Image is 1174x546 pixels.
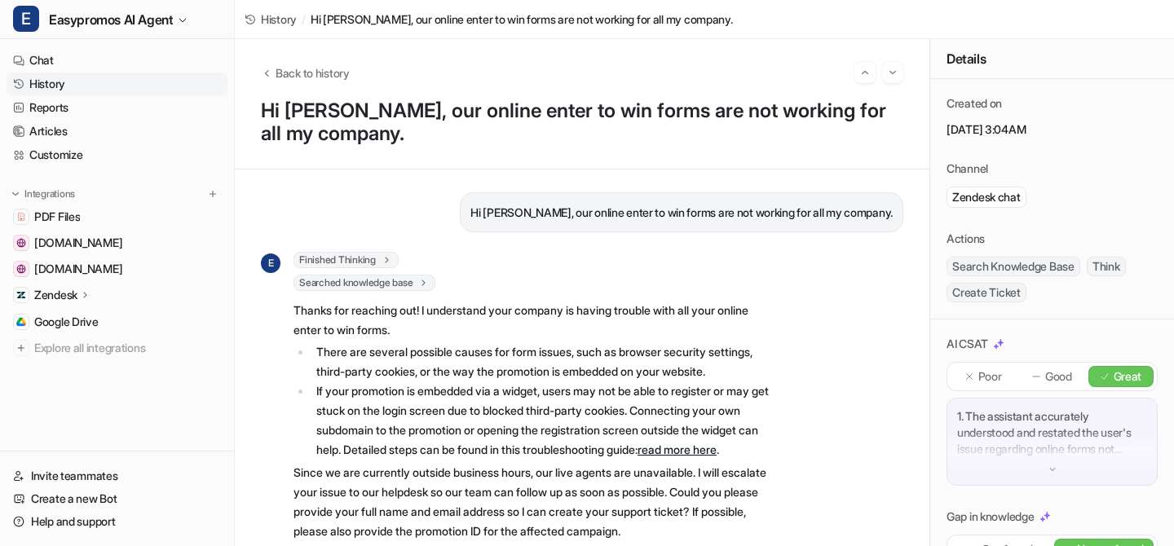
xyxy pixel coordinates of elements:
[16,212,26,222] img: PDF Files
[947,231,985,247] p: Actions
[7,49,227,72] a: Chat
[952,189,1021,205] p: Zendesk chat
[311,381,770,460] li: If your promotion is embedded via a widget, users may not be able to register or may get stuck on...
[34,261,122,277] span: [DOMAIN_NAME]
[7,143,227,166] a: Customize
[16,264,26,274] img: easypromos-apiref.redoc.ly
[16,290,26,300] img: Zendesk
[947,336,988,352] p: AI CSAT
[16,317,26,327] img: Google Drive
[7,120,227,143] a: Articles
[947,509,1035,525] p: Gap in knowledge
[470,203,893,222] p: Hi [PERSON_NAME], our online enter to win forms are not working for all my company.
[293,301,770,340] p: Thanks for reaching out! I understand your company is having trouble with all your online enter t...
[7,510,227,533] a: Help and support
[49,8,173,31] span: Easypromos AI Agent
[947,95,1002,112] p: Created on
[34,209,80,225] span: PDF Files
[1114,368,1142,385] p: Great
[24,187,75,200] p: Integrations
[859,65,871,80] img: Previous session
[978,368,1002,385] p: Poor
[947,121,1158,138] p: [DATE] 3:04AM
[930,39,1174,79] div: Details
[16,238,26,248] img: www.easypromosapp.com
[7,231,227,254] a: www.easypromosapp.com[DOMAIN_NAME]
[7,205,227,228] a: PDF FilesPDF Files
[1045,368,1072,385] p: Good
[947,161,988,177] p: Channel
[7,186,80,202] button: Integrations
[261,64,350,81] button: Back to history
[638,443,717,456] a: read more here
[34,335,221,361] span: Explore all integrations
[34,314,99,330] span: Google Drive
[245,11,297,28] a: History
[882,62,903,83] button: Go to next session
[293,275,435,291] span: Searched knowledge base
[10,188,21,200] img: expand menu
[311,11,733,28] span: Hi [PERSON_NAME], our online enter to win forms are not working for all my company.
[947,283,1026,302] span: Create Ticket
[207,188,218,200] img: menu_add.svg
[957,408,1147,457] p: 1. The assistant accurately understood and restated the user's issue regarding online forms not w...
[854,62,876,83] button: Go to previous session
[276,64,350,81] span: Back to history
[34,287,77,303] p: Zendesk
[7,310,227,333] a: Google DriveGoogle Drive
[311,342,770,381] li: There are several possible causes for form issues, such as browser security settings, third-party...
[34,235,122,251] span: [DOMAIN_NAME]
[261,99,903,146] h1: Hi [PERSON_NAME], our online enter to win forms are not working for all my company.
[7,73,227,95] a: History
[7,96,227,119] a: Reports
[1087,257,1126,276] span: Think
[302,11,306,28] span: /
[13,6,39,32] span: E
[7,337,227,359] a: Explore all integrations
[261,11,297,28] span: History
[7,465,227,487] a: Invite teammates
[1047,464,1058,475] img: down-arrow
[7,258,227,280] a: easypromos-apiref.redoc.ly[DOMAIN_NAME]
[887,65,898,80] img: Next session
[293,252,399,268] span: Finished Thinking
[293,463,770,541] p: Since we are currently outside business hours, our live agents are unavailable. I will escalate y...
[947,257,1080,276] span: Search Knowledge Base
[261,253,280,273] span: E
[7,487,227,510] a: Create a new Bot
[13,340,29,356] img: explore all integrations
